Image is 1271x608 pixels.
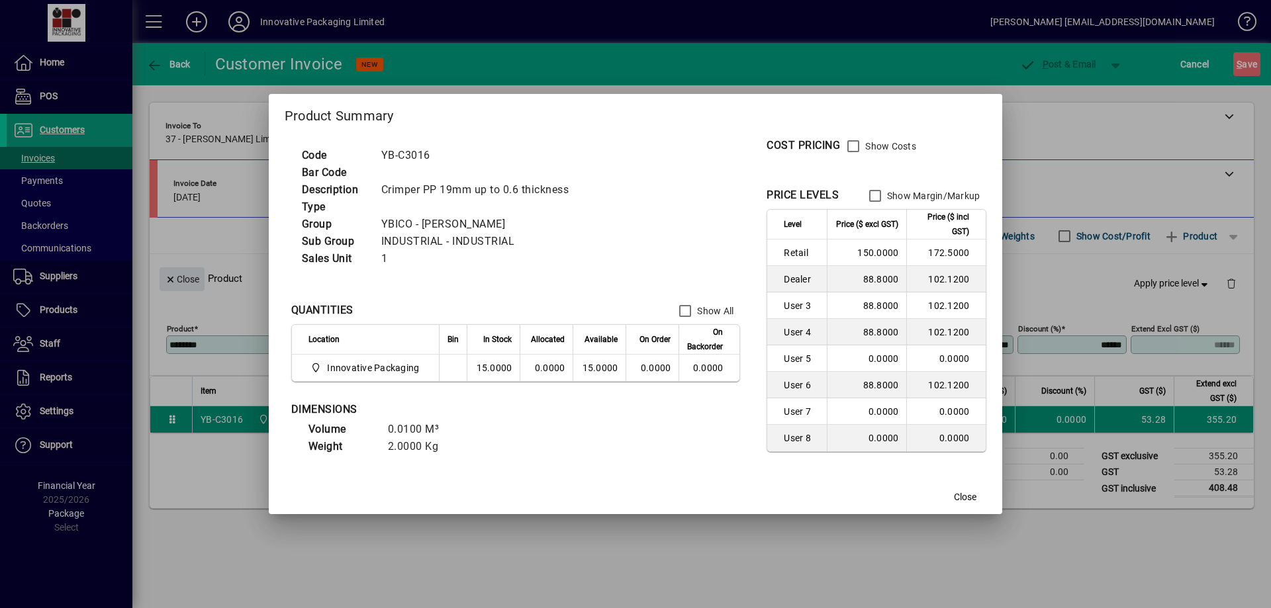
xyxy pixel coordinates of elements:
[906,266,986,292] td: 102.1200
[784,378,819,392] span: User 6
[906,292,986,319] td: 102.1200
[687,325,723,354] span: On Backorder
[906,425,986,451] td: 0.0000
[863,140,916,153] label: Show Costs
[381,438,461,455] td: 2.0000 Kg
[308,360,425,376] span: Innovative Packaging
[679,355,739,381] td: 0.0000
[483,332,512,347] span: In Stock
[302,421,381,438] td: Volume
[585,332,618,347] span: Available
[573,355,626,381] td: 15.0000
[827,398,906,425] td: 0.0000
[784,299,819,312] span: User 3
[836,217,898,232] span: Price ($ excl GST)
[827,266,906,292] td: 88.8000
[827,239,906,266] td: 150.0000
[467,355,520,381] td: 15.0000
[784,352,819,365] span: User 5
[641,363,671,373] span: 0.0000
[295,147,375,164] td: Code
[308,332,340,347] span: Location
[827,425,906,451] td: 0.0000
[295,216,375,233] td: Group
[827,372,906,398] td: 88.8000
[827,292,906,319] td: 88.8000
[915,210,969,239] span: Price ($ incl GST)
[784,273,819,286] span: Dealer
[295,181,375,198] td: Description
[269,94,1003,132] h2: Product Summary
[295,164,375,181] td: Bar Code
[375,233,585,250] td: INDUSTRIAL - INDUSTRIAL
[302,438,381,455] td: Weight
[375,216,585,233] td: YBICO - [PERSON_NAME]
[375,250,585,267] td: 1
[954,490,976,504] span: Close
[944,485,986,509] button: Close
[884,189,980,202] label: Show Margin/Markup
[784,431,819,445] span: User 8
[295,198,375,216] td: Type
[784,405,819,418] span: User 7
[906,345,986,372] td: 0.0000
[767,138,840,153] div: COST PRICING
[295,250,375,267] td: Sales Unit
[375,181,585,198] td: Crimper PP 19mm up to 0.6 thickness
[784,217,802,232] span: Level
[531,332,565,347] span: Allocated
[327,361,419,374] span: Innovative Packaging
[784,326,819,339] span: User 4
[694,304,733,318] label: Show All
[906,372,986,398] td: 102.1200
[447,332,459,347] span: Bin
[827,345,906,372] td: 0.0000
[639,332,671,347] span: On Order
[784,246,819,259] span: Retail
[906,239,986,266] td: 172.5000
[827,319,906,345] td: 88.8000
[375,147,585,164] td: YB-C3016
[906,398,986,425] td: 0.0000
[295,233,375,250] td: Sub Group
[381,421,461,438] td: 0.0100 M³
[291,302,353,318] div: QUANTITIES
[767,187,839,203] div: PRICE LEVELS
[520,355,573,381] td: 0.0000
[906,319,986,345] td: 102.1200
[291,402,622,417] div: DIMENSIONS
